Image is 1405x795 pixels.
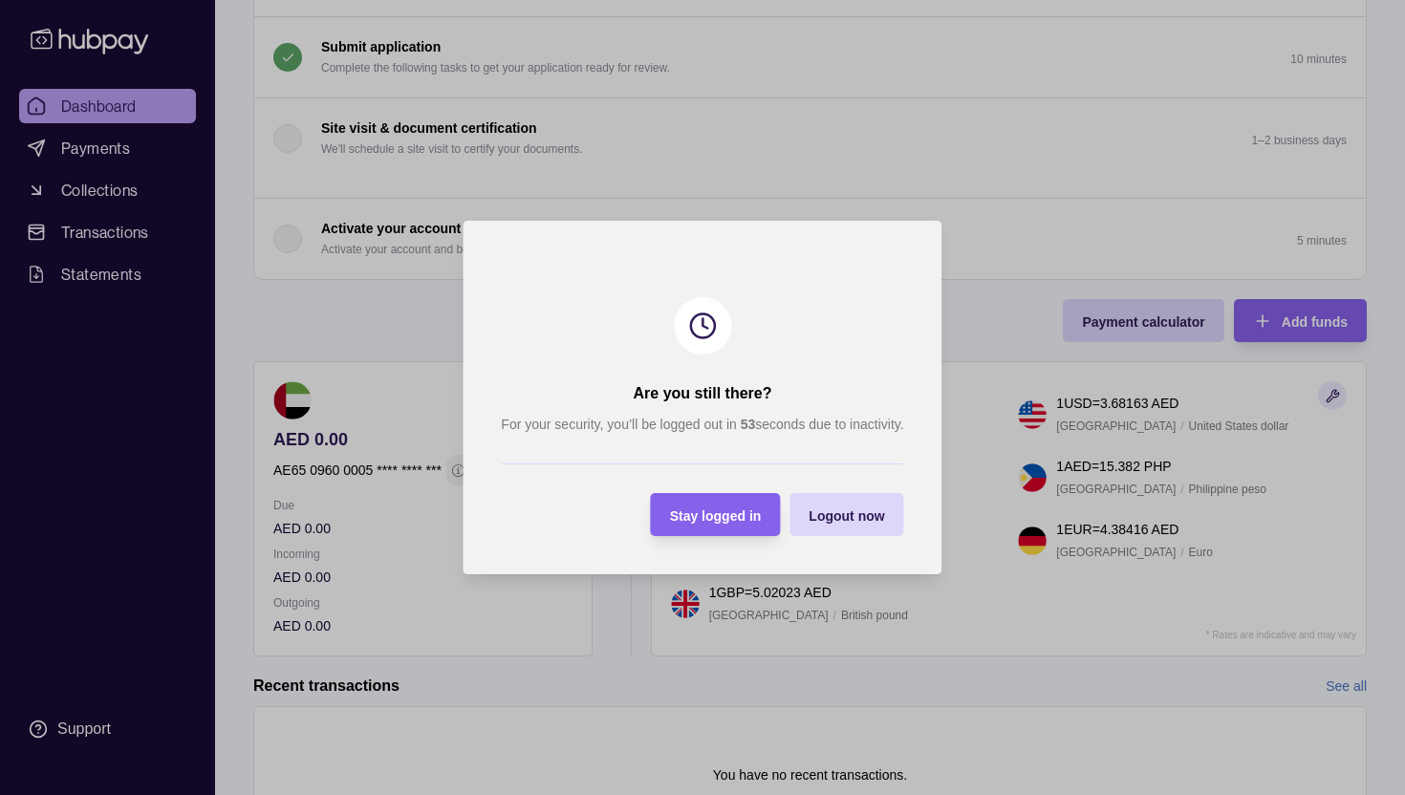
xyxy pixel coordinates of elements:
[634,383,772,404] h2: Are you still there?
[651,493,781,536] button: Stay logged in
[809,508,884,524] span: Logout now
[741,417,756,432] strong: 53
[789,493,903,536] button: Logout now
[501,414,903,435] p: For your security, you’ll be logged out in seconds due to inactivity.
[670,508,762,524] span: Stay logged in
